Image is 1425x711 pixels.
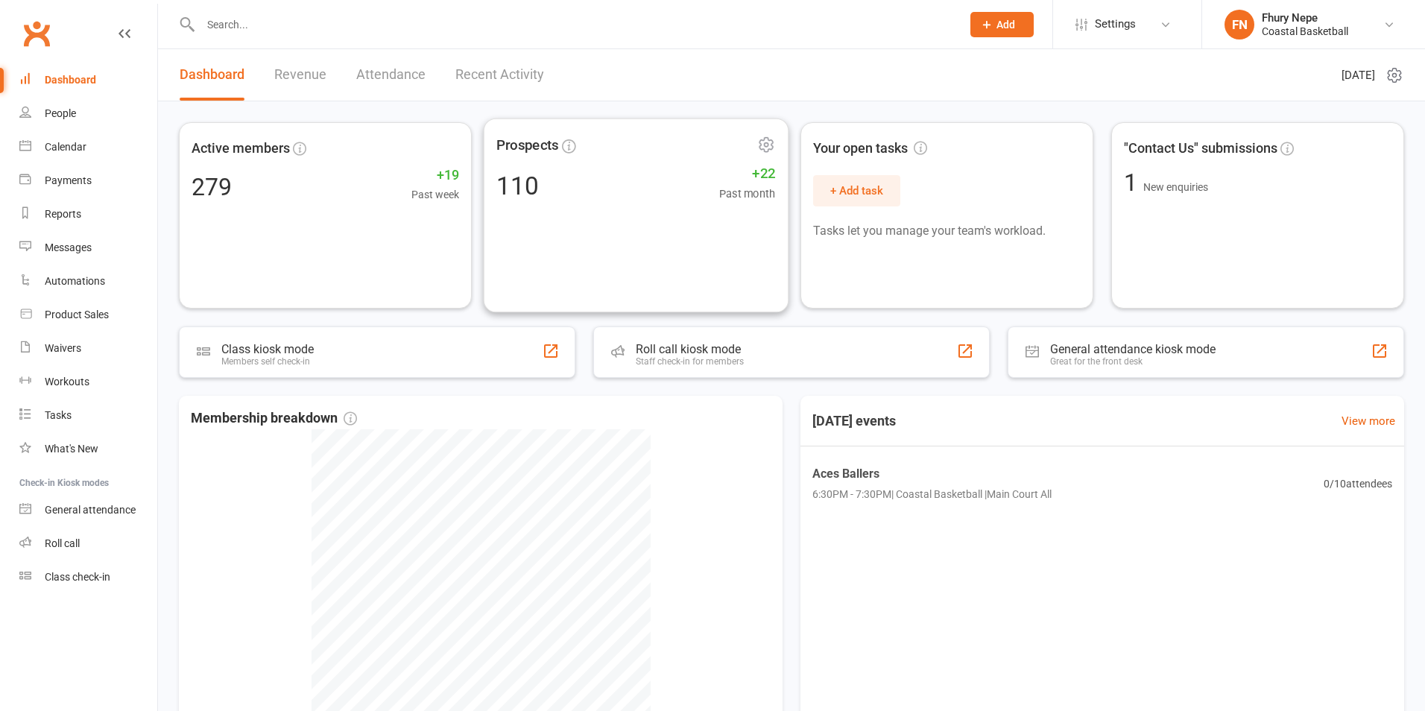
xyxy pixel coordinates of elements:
[719,185,776,202] span: Past month
[192,138,290,159] span: Active members
[1050,342,1216,356] div: General attendance kiosk mode
[19,130,157,164] a: Calendar
[19,365,157,399] a: Workouts
[1342,412,1395,430] a: View more
[19,493,157,527] a: General attendance kiosk mode
[45,443,98,455] div: What's New
[196,14,951,35] input: Search...
[812,464,1052,483] span: Aces Ballers
[274,49,326,101] a: Revenue
[1225,10,1254,39] div: FN
[1324,475,1392,491] span: 0 / 10 attendees
[1050,356,1216,367] div: Great for the front desk
[636,356,744,367] div: Staff check-in for members
[1124,168,1143,197] span: 1
[180,49,244,101] a: Dashboard
[719,162,776,185] span: +22
[19,265,157,298] a: Automations
[45,342,81,354] div: Waivers
[800,408,908,434] h3: [DATE] events
[1124,138,1277,159] span: "Contact Us" submissions
[45,107,76,119] div: People
[1095,7,1136,41] span: Settings
[496,173,538,197] div: 110
[19,231,157,265] a: Messages
[221,342,314,356] div: Class kiosk mode
[19,298,157,332] a: Product Sales
[45,537,80,549] div: Roll call
[45,571,110,583] div: Class check-in
[496,134,558,157] span: Prospects
[812,486,1052,502] span: 6:30PM - 7:30PM | Coastal Basketball | Main Court All
[19,560,157,594] a: Class kiosk mode
[996,19,1015,31] span: Add
[192,175,232,199] div: 279
[45,141,86,153] div: Calendar
[1262,25,1348,38] div: Coastal Basketball
[411,186,459,203] span: Past week
[19,164,157,197] a: Payments
[45,504,136,516] div: General attendance
[191,408,357,429] span: Membership breakdown
[813,221,1081,241] p: Tasks let you manage your team's workload.
[19,332,157,365] a: Waivers
[813,138,927,159] span: Your open tasks
[19,527,157,560] a: Roll call
[45,208,81,220] div: Reports
[19,97,157,130] a: People
[45,376,89,388] div: Workouts
[356,49,426,101] a: Attendance
[411,165,459,186] span: +19
[45,409,72,421] div: Tasks
[455,49,544,101] a: Recent Activity
[19,399,157,432] a: Tasks
[19,63,157,97] a: Dashboard
[45,275,105,287] div: Automations
[813,175,900,206] button: + Add task
[18,15,55,52] a: Clubworx
[45,241,92,253] div: Messages
[19,197,157,231] a: Reports
[19,432,157,466] a: What's New
[1262,11,1348,25] div: Fhury Nepe
[221,356,314,367] div: Members self check-in
[45,74,96,86] div: Dashboard
[45,309,109,320] div: Product Sales
[636,342,744,356] div: Roll call kiosk mode
[1143,181,1208,193] span: New enquiries
[1342,66,1375,84] span: [DATE]
[970,12,1034,37] button: Add
[45,174,92,186] div: Payments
